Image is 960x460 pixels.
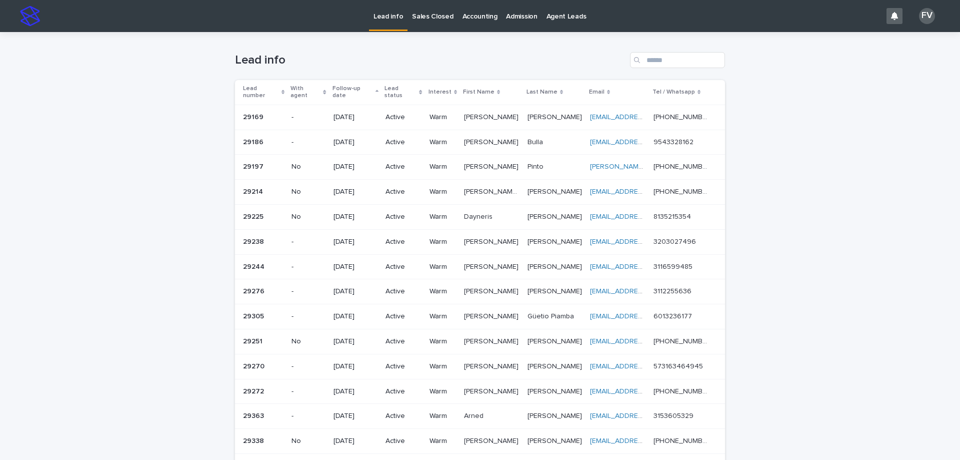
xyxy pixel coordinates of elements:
[235,105,725,130] tr: 2916929169 -[DATE]ActiveWarm[PERSON_NAME][PERSON_NAME] [PERSON_NAME][PERSON_NAME] [EMAIL_ADDRESS]...
[385,337,421,346] p: Active
[243,186,265,196] p: 29214
[653,310,694,321] p: 6013236177
[653,136,695,147] p: 9543328162
[464,161,520,171] p: [PERSON_NAME]
[590,313,703,320] a: [EMAIL_ADDRESS][DOMAIN_NAME]
[463,87,494,98] p: First Name
[527,111,584,122] p: [PERSON_NAME]
[464,211,494,221] p: Dayneris
[429,362,456,371] p: Warm
[590,238,703,245] a: [EMAIL_ADDRESS][DOMAIN_NAME]
[527,335,584,346] p: [PERSON_NAME]
[590,139,703,146] a: [EMAIL_ADDRESS][DOMAIN_NAME]
[527,261,584,271] p: [PERSON_NAME]
[464,136,520,147] p: [PERSON_NAME]
[653,111,711,122] p: [PHONE_NUMBER]
[235,304,725,329] tr: 2930529305 -[DATE]ActiveWarm[PERSON_NAME][PERSON_NAME] Güetio PiambaGüetio Piamba [EMAIL_ADDRESS]...
[291,238,325,246] p: -
[243,410,266,420] p: 29363
[243,335,264,346] p: 29251
[590,288,703,295] a: [EMAIL_ADDRESS][DOMAIN_NAME]
[429,113,456,122] p: Warm
[527,410,584,420] p: [PERSON_NAME]
[385,312,421,321] p: Active
[333,437,378,445] p: [DATE]
[590,163,757,170] a: [PERSON_NAME][EMAIL_ADDRESS][DOMAIN_NAME]
[429,188,456,196] p: Warm
[290,83,320,102] p: With agent
[333,113,378,122] p: [DATE]
[590,437,703,444] a: [EMAIL_ADDRESS][DOMAIN_NAME]
[464,435,520,445] p: [PERSON_NAME]
[527,285,584,296] p: [PERSON_NAME]
[235,180,725,205] tr: 2921429214 No[DATE]ActiveWarm[PERSON_NAME][DATE][PERSON_NAME][DATE] [PERSON_NAME][PERSON_NAME] [E...
[653,236,698,246] p: 3203027496
[653,360,705,371] p: 573163464945
[429,412,456,420] p: Warm
[464,285,520,296] p: [PERSON_NAME]
[291,138,325,147] p: -
[527,211,584,221] p: [PERSON_NAME]
[385,387,421,396] p: Active
[333,163,378,171] p: [DATE]
[527,186,584,196] p: [PERSON_NAME]
[464,261,520,271] p: [PERSON_NAME]
[385,188,421,196] p: Active
[653,410,695,420] p: 3153605329
[243,211,265,221] p: 29225
[630,52,725,68] input: Search
[291,113,325,122] p: -
[464,186,521,196] p: [PERSON_NAME][DATE]
[527,136,545,147] p: Bulla
[235,53,626,68] h1: Lead info
[526,87,557,98] p: Last Name
[333,213,378,221] p: [DATE]
[333,238,378,246] p: [DATE]
[333,138,378,147] p: [DATE]
[291,263,325,271] p: -
[653,261,694,271] p: 3116599485
[333,312,378,321] p: [DATE]
[653,385,711,396] p: [PHONE_NUMBER]
[243,360,266,371] p: 29270
[429,312,456,321] p: Warm
[291,188,325,196] p: No
[527,310,576,321] p: Güetio Piamba
[235,404,725,429] tr: 2936329363 -[DATE]ActiveWarmArnedArned [PERSON_NAME][PERSON_NAME] [EMAIL_ADDRESS][DOMAIN_NAME] 31...
[291,287,325,296] p: -
[464,111,520,122] p: [PERSON_NAME]
[243,236,266,246] p: 29238
[385,437,421,445] p: Active
[385,113,421,122] p: Active
[653,435,711,445] p: +57 31425296293
[429,437,456,445] p: Warm
[590,263,703,270] a: [EMAIL_ADDRESS][DOMAIN_NAME]
[527,360,584,371] p: [PERSON_NAME]
[243,136,265,147] p: 29186
[429,337,456,346] p: Warm
[235,379,725,404] tr: 2927229272 -[DATE]ActiveWarm[PERSON_NAME][PERSON_NAME] [PERSON_NAME][PERSON_NAME] [EMAIL_ADDRESS]...
[653,285,693,296] p: 3112255636
[243,161,265,171] p: 29197
[333,362,378,371] p: [DATE]
[291,163,325,171] p: No
[590,114,703,121] a: [EMAIL_ADDRESS][DOMAIN_NAME]
[590,338,703,345] a: [EMAIL_ADDRESS][DOMAIN_NAME]
[429,387,456,396] p: Warm
[333,387,378,396] p: [DATE]
[429,238,456,246] p: Warm
[333,287,378,296] p: [DATE]
[243,385,266,396] p: 29272
[653,186,711,196] p: [PHONE_NUMBER]
[590,412,703,419] a: [EMAIL_ADDRESS][DOMAIN_NAME]
[235,155,725,180] tr: 2919729197 No[DATE]ActiveWarm[PERSON_NAME][PERSON_NAME] PintoPinto [PERSON_NAME][EMAIL_ADDRESS][D...
[243,310,266,321] p: 29305
[464,385,520,396] p: [PERSON_NAME]
[333,263,378,271] p: [DATE]
[291,362,325,371] p: -
[385,213,421,221] p: Active
[291,337,325,346] p: No
[385,263,421,271] p: Active
[333,337,378,346] p: [DATE]
[464,236,520,246] p: [PERSON_NAME]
